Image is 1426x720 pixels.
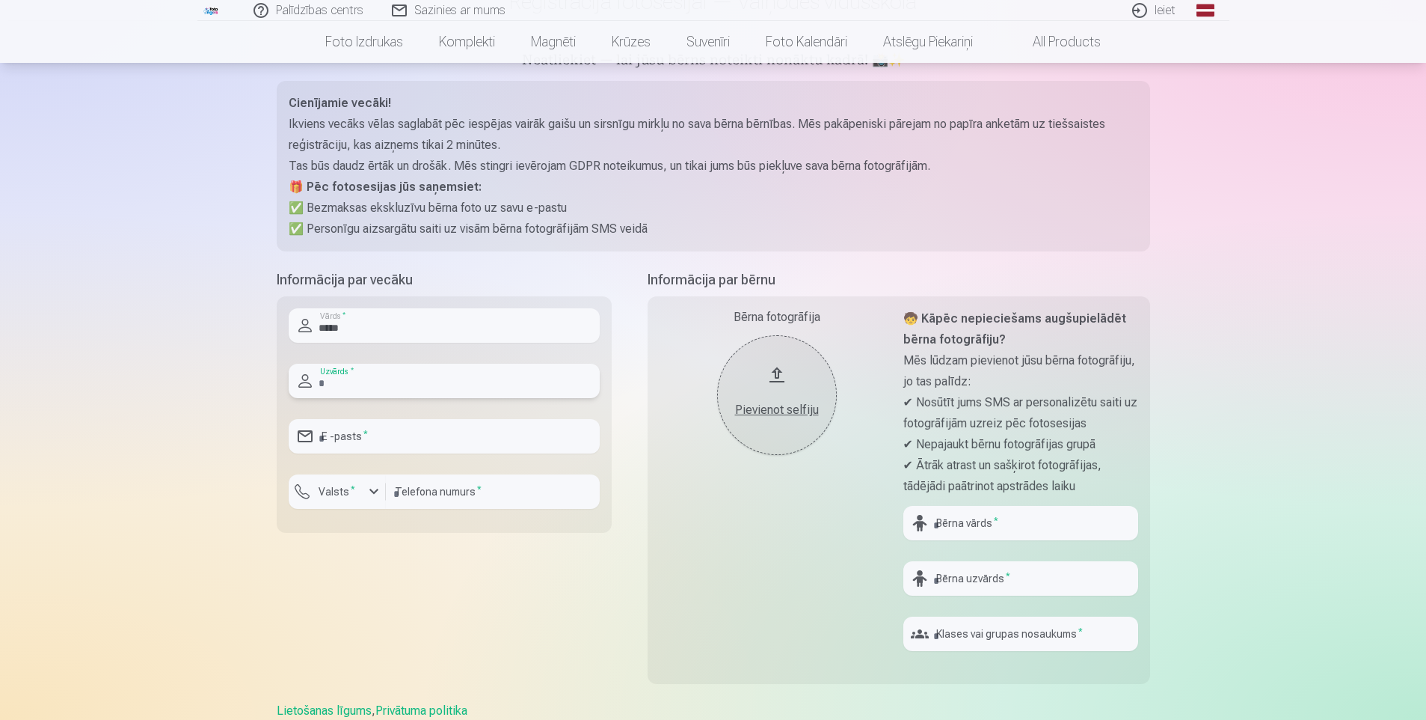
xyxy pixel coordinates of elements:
a: Lietošanas līgums [277,704,372,718]
a: Komplekti [421,21,513,63]
p: Ikviens vecāks vēlas saglabāt pēc iespējas vairāk gaišu un sirsnīgu mirkļu no sava bērna bērnības... [289,114,1138,156]
p: ✅ Bezmaksas ekskluzīvu bērna foto uz savu e-pastu [289,198,1138,219]
div: Bērna fotogrāfija [660,308,894,326]
h5: Informācija par bērnu [648,269,1150,290]
a: Privātuma politika [375,704,467,718]
a: Foto izdrukas [307,21,421,63]
a: Atslēgu piekariņi [865,21,991,63]
p: Mēs lūdzam pievienot jūsu bērna fotogrāfiju, jo tas palīdz: [903,350,1138,392]
a: All products [991,21,1119,63]
p: ✅ Personīgu aizsargātu saiti uz visām bērna fotogrāfijām SMS veidā [289,219,1138,240]
p: Tas būs daudz ērtāk un drošāk. Mēs stingri ievērojam GDPR noteikumus, un tikai jums būs piekļuve ... [289,156,1138,177]
p: ✔ Ātrāk atrast un sašķirot fotogrāfijas, tādējādi paātrinot apstrādes laiku [903,455,1138,497]
strong: Cienījamie vecāki! [289,96,391,110]
button: Valsts* [289,475,386,509]
p: ✔ Nosūtīt jums SMS ar personalizētu saiti uz fotogrāfijām uzreiz pēc fotosesijas [903,392,1138,434]
div: Pievienot selfiju [732,401,822,419]
h5: Informācija par vecāku [277,269,612,290]
button: Pievienot selfiju [717,335,837,455]
a: Foto kalendāri [748,21,865,63]
a: Krūzes [594,21,669,63]
strong: 🧒 Kāpēc nepieciešams augšupielādēt bērna fotogrāfiju? [903,311,1126,347]
strong: 🎁 Pēc fotosesijas jūs saņemsiet: [289,180,482,194]
a: Magnēti [513,21,594,63]
label: Valsts [313,484,361,499]
a: Suvenīri [669,21,748,63]
img: /fa1 [203,6,220,15]
p: ✔ Nepajaukt bērnu fotogrāfijas grupā [903,434,1138,455]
